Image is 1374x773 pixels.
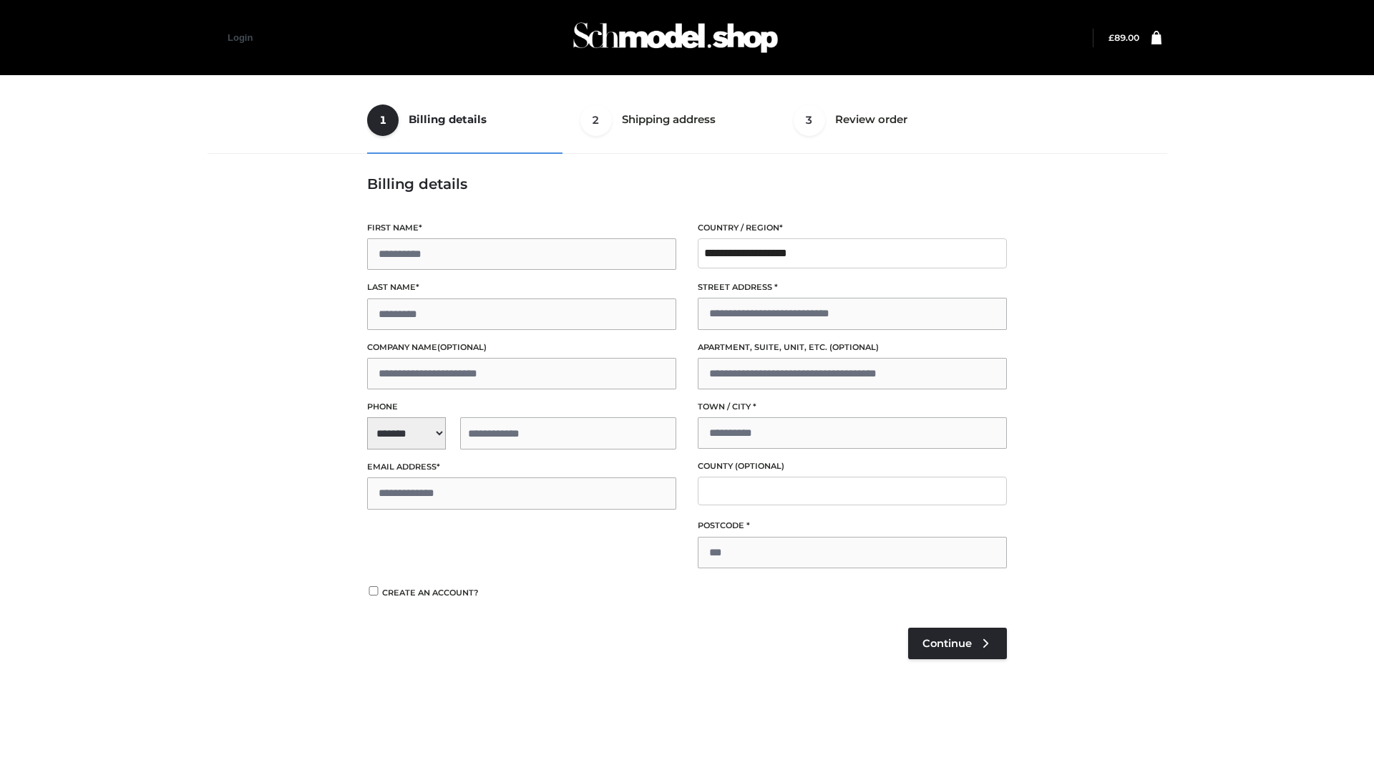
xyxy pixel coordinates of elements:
[367,175,1007,193] h3: Billing details
[228,32,253,43] a: Login
[437,342,487,352] span: (optional)
[1109,32,1139,43] bdi: 89.00
[1109,32,1114,43] span: £
[698,460,1007,473] label: County
[367,460,676,474] label: Email address
[908,628,1007,659] a: Continue
[568,9,783,66] img: Schmodel Admin 964
[698,341,1007,354] label: Apartment, suite, unit, etc.
[367,221,676,235] label: First name
[922,637,972,650] span: Continue
[735,461,784,471] span: (optional)
[698,519,1007,533] label: Postcode
[829,342,879,352] span: (optional)
[698,281,1007,294] label: Street address
[698,221,1007,235] label: Country / Region
[367,341,676,354] label: Company name
[1109,32,1139,43] a: £89.00
[698,400,1007,414] label: Town / City
[367,586,380,595] input: Create an account?
[367,400,676,414] label: Phone
[367,281,676,294] label: Last name
[382,588,479,598] span: Create an account?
